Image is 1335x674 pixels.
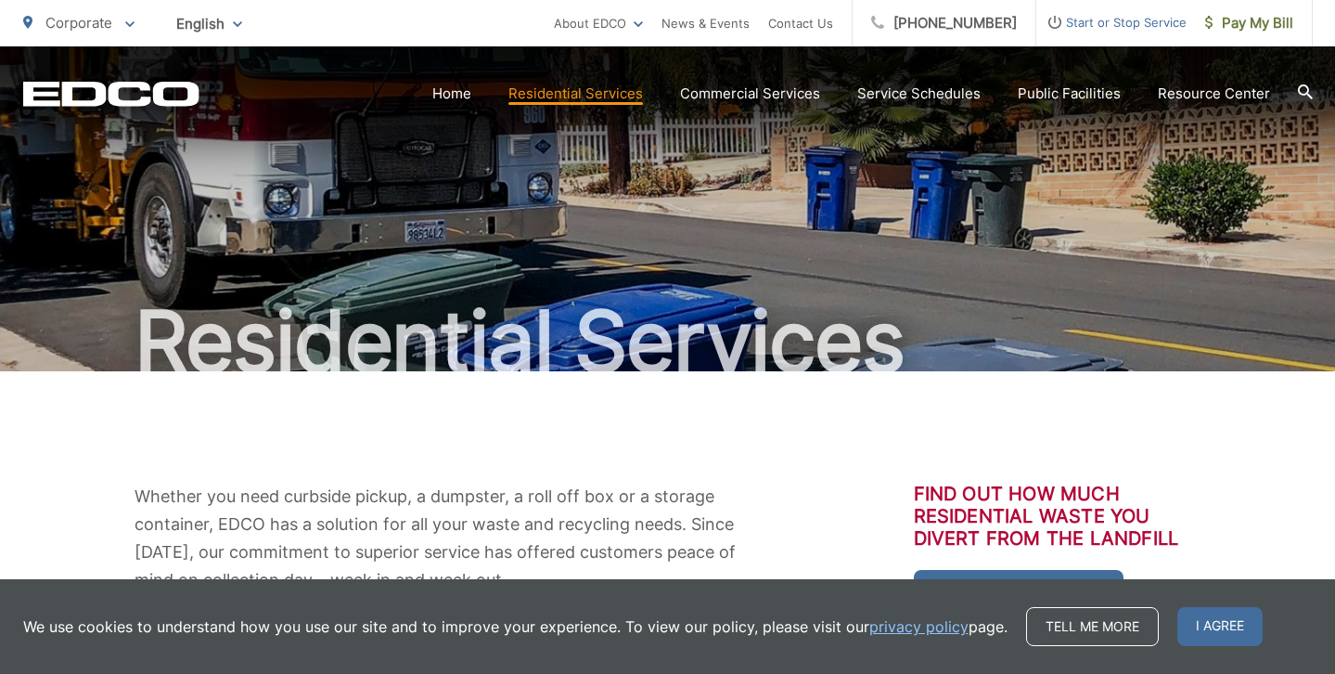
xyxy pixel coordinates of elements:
a: privacy policy [869,616,969,638]
a: EDCD logo. Return to the homepage. [23,81,199,107]
p: Whether you need curbside pickup, a dumpster, a roll off box or a storage container, EDCO has a s... [135,483,756,594]
span: English [162,7,256,40]
h3: Find out how much residential waste you divert from the landfill [914,483,1201,550]
h1: Residential Services [23,295,1313,388]
a: Service Schedules [857,83,981,105]
a: Home [432,83,471,105]
a: Tell me more [1026,607,1159,646]
span: Corporate [45,14,112,32]
a: Commercial Services [680,83,820,105]
a: About EDCO [554,12,643,34]
p: We use cookies to understand how you use our site and to improve your experience. To view our pol... [23,616,1008,638]
a: News & Events [661,12,750,34]
span: I agree [1177,607,1263,646]
a: Public Facilities [1018,83,1121,105]
a: Residential Services [508,83,643,105]
a: Diversion Calculator [914,570,1123,607]
span: Pay My Bill [1205,12,1293,34]
a: Resource Center [1158,83,1270,105]
a: Contact Us [768,12,833,34]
